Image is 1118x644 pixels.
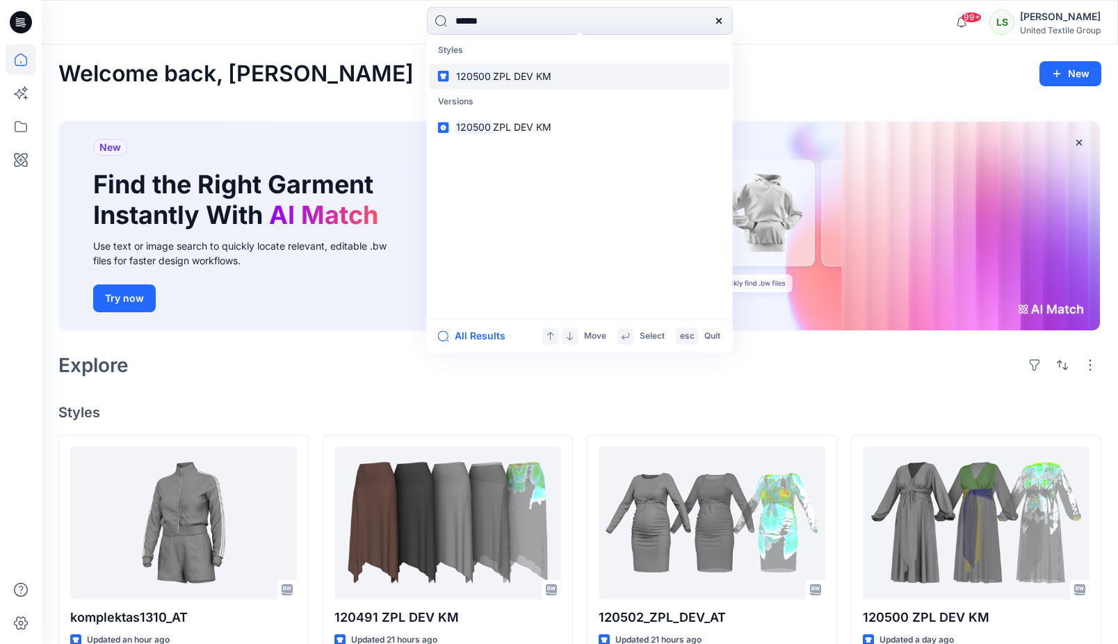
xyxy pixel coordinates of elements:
button: All Results [438,328,515,344]
p: Move [584,329,606,344]
a: 120500ZPL DEV KM [430,115,730,140]
div: Use text or image search to quickly locate relevant, editable .bw files for faster design workflows. [93,239,406,268]
a: 120500ZPL DEV KM [430,63,730,89]
p: Quit [704,329,720,344]
h4: Styles [58,404,1101,421]
h2: Welcome back, [PERSON_NAME] [58,61,414,87]
p: Styles [430,38,730,63]
p: komplektas1310_AT [70,608,297,627]
a: 120500 ZPL DEV KM [863,446,1089,599]
p: 120502_ZPL_DEV_AT [599,608,825,627]
button: New [1039,61,1101,86]
span: ZPL DEV KM [493,122,551,134]
div: [PERSON_NAME] [1020,8,1101,25]
a: 120502_ZPL_DEV_AT [599,446,825,599]
span: ZPL DEV KM [493,70,551,82]
mark: 120500 [455,68,494,84]
h2: Explore [58,354,129,376]
div: United Textile Group [1020,25,1101,35]
a: 120491 ZPL DEV KM [334,446,561,599]
a: komplektas1310_AT [70,446,297,599]
p: Versions [430,89,730,115]
p: esc [680,329,695,344]
p: 120491 ZPL DEV KM [334,608,561,627]
span: New [99,139,121,156]
div: LS [989,10,1014,35]
p: 120500 ZPL DEV KM [863,608,1089,627]
button: Try now [93,284,156,312]
mark: 120500 [455,120,494,136]
h1: Find the Right Garment Instantly With [93,170,385,230]
p: Select [640,329,665,344]
span: AI Match [269,200,378,230]
span: 99+ [961,12,982,23]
